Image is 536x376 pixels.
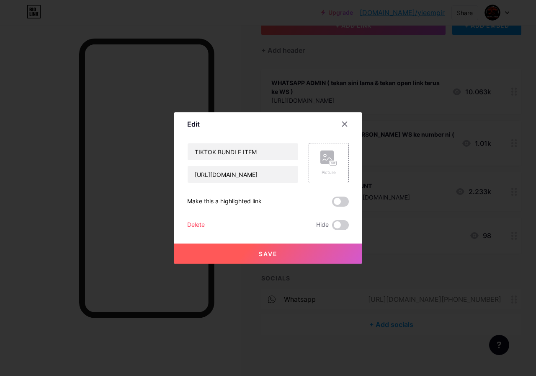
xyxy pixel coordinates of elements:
div: Edit [187,119,200,129]
button: Save [174,244,362,264]
div: Picture [320,169,337,176]
span: Save [259,250,278,257]
div: Delete [187,220,205,230]
div: Make this a highlighted link [187,197,262,207]
input: URL [188,166,298,183]
span: Hide [316,220,329,230]
input: Title [188,143,298,160]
